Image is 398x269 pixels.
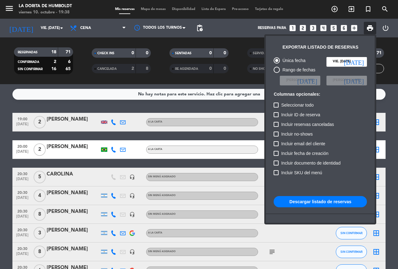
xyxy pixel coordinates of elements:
[280,57,305,64] div: Única fecha
[281,140,325,147] span: Incluir email del cliente
[344,77,364,84] i: [DATE]
[274,196,367,207] button: Descargar listado de reservas
[281,101,313,109] span: Seleccionar todo
[282,44,358,51] div: Exportar listado de reservas
[366,24,374,32] span: print
[297,77,317,84] i: [DATE]
[281,150,328,157] span: Incluir fecha de creación
[344,59,364,65] i: [DATE]
[280,66,315,74] div: Rango de fechas
[286,78,314,83] span: [PERSON_NAME]
[274,92,367,97] h6: Columnas opcionales:
[281,159,340,167] span: Incluir documento de identidad
[281,169,322,176] span: Incluir SKU del menú
[333,78,361,83] span: [PERSON_NAME]
[281,130,312,138] span: Incluir no-shows
[281,121,334,128] span: Incluir reservas canceladas
[281,111,320,118] span: Incluir ID de reserva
